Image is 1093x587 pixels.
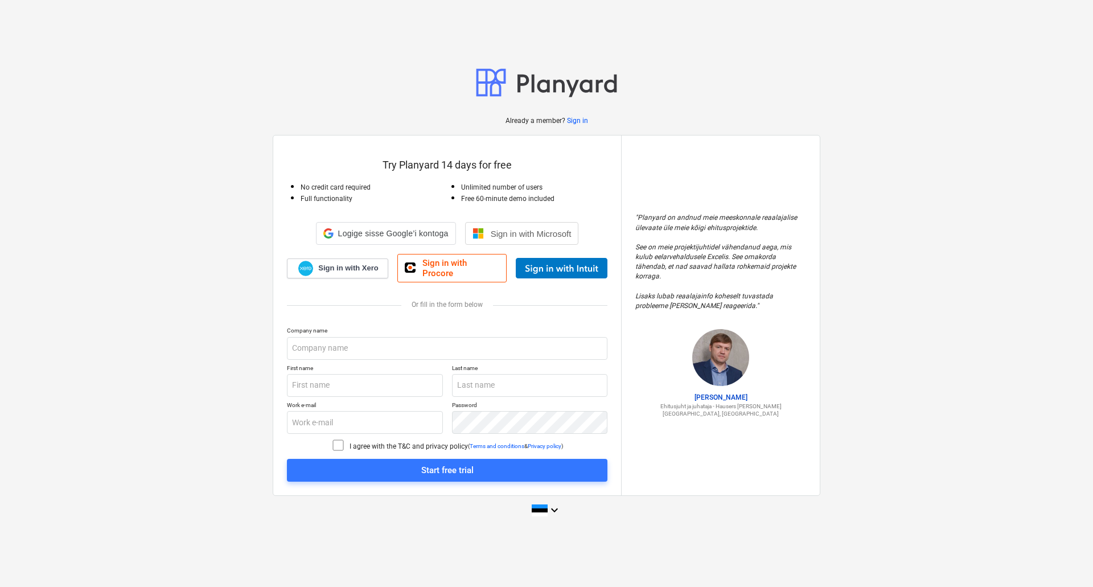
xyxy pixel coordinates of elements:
[350,442,468,451] p: I agree with the T&C and privacy policy
[301,183,447,192] p: No credit card required
[635,410,806,417] p: [GEOGRAPHIC_DATA], [GEOGRAPHIC_DATA]
[421,463,474,478] div: Start free trial
[692,329,749,386] img: Tomy Saaron
[468,442,563,450] p: ( & )
[316,222,456,245] div: Logige sisse Google’i kontoga
[472,228,484,239] img: Microsoft logo
[287,411,443,434] input: Work e-mail
[287,301,607,309] div: Or fill in the form below
[548,503,561,517] i: keyboard_arrow_down
[452,364,608,374] p: Last name
[422,258,499,278] span: Sign in with Procore
[567,116,588,126] a: Sign in
[491,229,572,239] span: Sign in with Microsoft
[287,364,443,374] p: First name
[301,194,447,204] p: Full functionality
[635,393,806,403] p: [PERSON_NAME]
[287,158,607,172] p: Try Planyard 14 days for free
[287,401,443,411] p: Work e-mail
[287,327,607,336] p: Company name
[287,459,607,482] button: Start free trial
[287,337,607,360] input: Company name
[452,401,608,411] p: Password
[528,443,561,449] a: Privacy policy
[470,443,524,449] a: Terms and conditions
[397,254,507,282] a: Sign in with Procore
[506,116,567,126] p: Already a member?
[287,374,443,397] input: First name
[338,229,449,238] span: Logige sisse Google’i kontoga
[461,183,608,192] p: Unlimited number of users
[318,263,378,273] span: Sign in with Xero
[298,261,313,276] img: Xero logo
[452,374,608,397] input: Last name
[287,258,388,278] a: Sign in with Xero
[635,213,806,311] p: " Planyard on andnud meie meeskonnale reaalajalise ülevaate üle meie kõigi ehitusprojektide. See ...
[635,403,806,410] p: Ehitusjuht ja juhataja - Hausers [PERSON_NAME]
[461,194,608,204] p: Free 60-minute demo included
